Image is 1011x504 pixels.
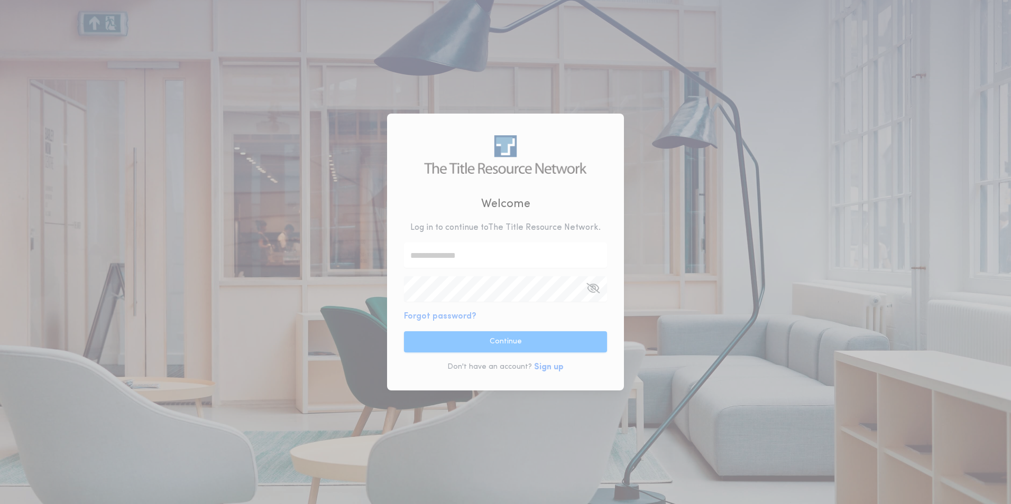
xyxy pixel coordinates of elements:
[481,195,530,213] h2: Welcome
[534,361,564,374] button: Sign up
[404,331,607,352] button: Continue
[404,276,607,302] input: Open Keeper Popup
[410,221,601,234] p: Log in to continue to The Title Resource Network .
[586,276,600,302] button: Open Keeper Popup
[447,362,532,372] p: Don't have an account?
[424,135,586,174] img: logo
[404,310,476,323] button: Forgot password?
